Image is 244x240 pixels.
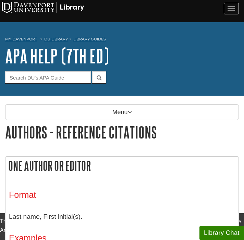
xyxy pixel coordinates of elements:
a: My Davenport [5,36,37,42]
a: APA Help (7th Ed) [5,45,109,67]
p: Menu [5,104,239,120]
p: Last name, First initial(s). [9,207,235,227]
a: DU Library [44,37,68,41]
button: Library Chat [199,226,244,240]
a: Library Guides [73,37,106,41]
h3: Format [9,190,235,200]
img: Davenport University Logo [2,2,84,13]
h1: Authors - Reference Citations [5,123,239,141]
h2: One Author or Editor [5,157,239,175]
input: Search DU's APA Guide [5,71,91,83]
